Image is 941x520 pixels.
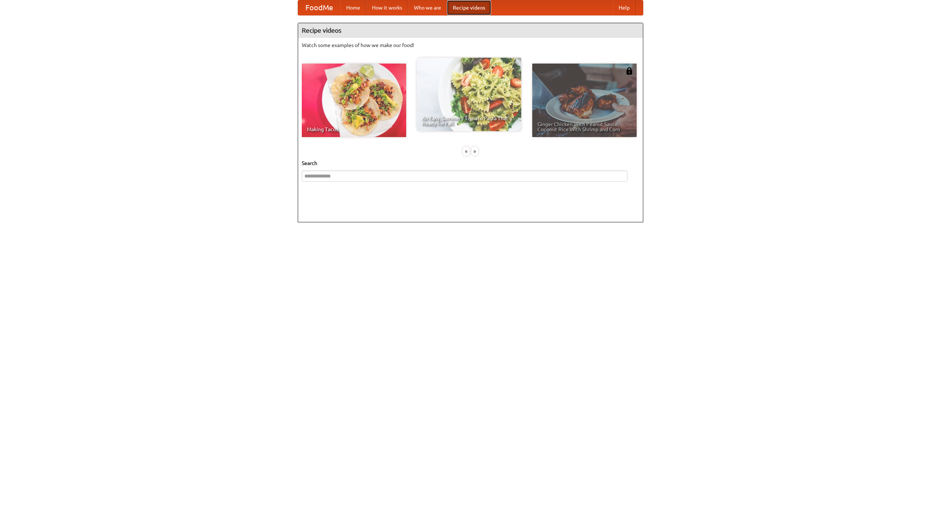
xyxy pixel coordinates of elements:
a: Recipe videos [447,0,491,15]
a: Help [613,0,636,15]
img: 483408.png [626,67,633,75]
a: How it works [366,0,408,15]
span: An Easy, Summery Tomato Pasta That's Ready for Fall [422,116,516,126]
a: FoodMe [298,0,340,15]
div: « [463,147,469,156]
h4: Recipe videos [298,23,643,38]
div: » [472,147,478,156]
a: Making Tacos [302,64,406,137]
a: An Easy, Summery Tomato Pasta That's Ready for Fall [417,58,521,131]
h5: Search [302,159,639,167]
a: Home [340,0,366,15]
span: Making Tacos [307,127,401,132]
p: Watch some examples of how we make our food! [302,42,639,49]
a: Who we are [408,0,447,15]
